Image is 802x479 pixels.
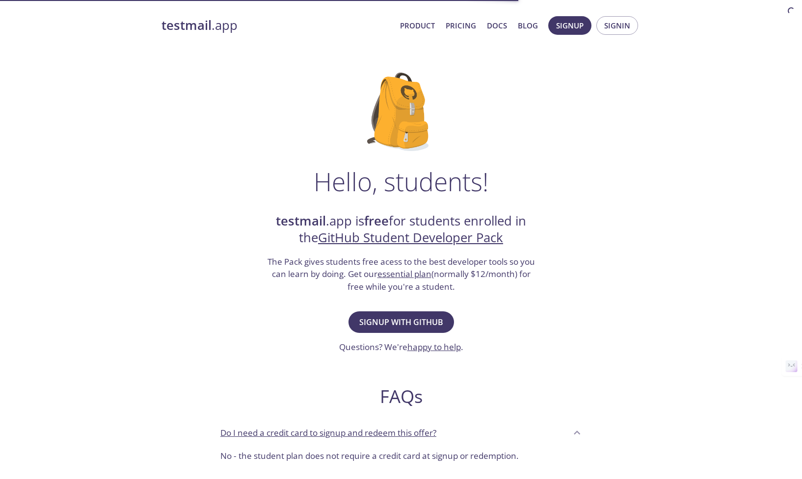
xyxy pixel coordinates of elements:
h3: The Pack gives students free acess to the best developer tools so you can learn by doing. Get our... [266,255,536,293]
strong: testmail [161,17,212,34]
a: Blog [518,19,538,32]
strong: free [364,212,389,229]
a: testmail.app [161,17,392,34]
h2: .app is for students enrolled in the [266,213,536,247]
span: Signup with GitHub [359,315,443,329]
a: Product [400,19,435,32]
img: github-student-backpack.png [367,73,435,151]
h1: Hello, students! [314,167,488,196]
p: Do I need a credit card to signup and redeem this offer? [220,427,436,439]
p: No - the student plan does not require a credit card at signup or redemption. [220,450,582,462]
h2: FAQs [213,385,589,407]
h3: Questions? We're . [339,341,463,353]
a: essential plan [377,268,431,279]
a: Docs [487,19,507,32]
button: Signup with GitHub [348,311,454,333]
a: happy to help [407,341,461,353]
button: Signin [596,16,638,35]
a: Pricing [446,19,476,32]
div: Do I need a credit card to signup and redeem this offer? [213,446,589,470]
a: GitHub Student Developer Pack [318,229,503,246]
span: Signup [556,19,584,32]
span: Signin [604,19,630,32]
button: Signup [548,16,591,35]
div: Do I need a credit card to signup and redeem this offer? [213,419,589,446]
strong: testmail [276,212,326,229]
